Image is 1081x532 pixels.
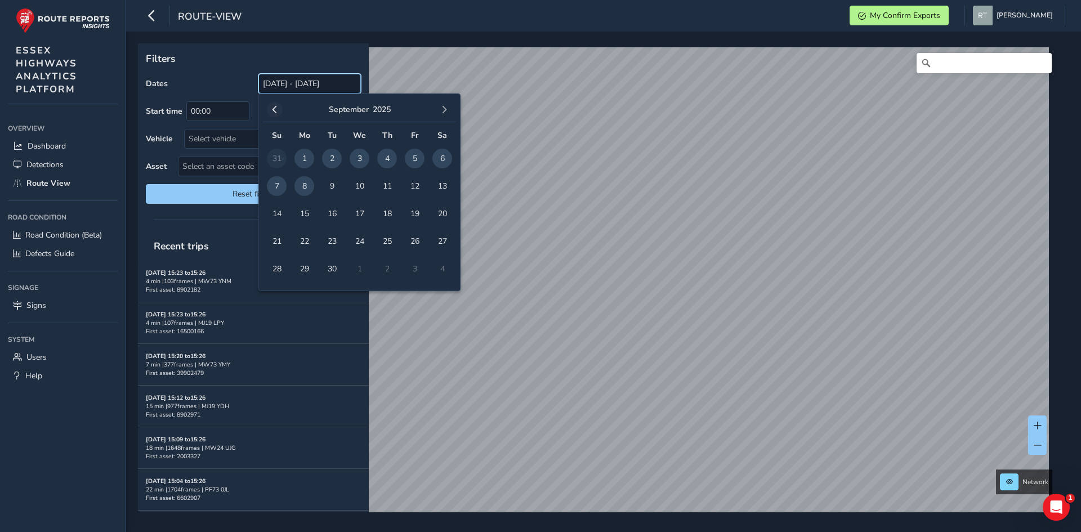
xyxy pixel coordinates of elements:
a: Dashboard [8,137,118,155]
span: 9 [322,176,342,196]
div: 18 min | 1648 frames | MW24 UJG [146,444,361,452]
span: 2 [322,149,342,168]
span: Sa [437,130,447,141]
a: Signs [8,296,118,315]
span: [PERSON_NAME] [997,6,1053,25]
span: 6 [432,149,452,168]
span: Select an asset code [178,157,342,176]
iframe: Intercom live chat [1043,494,1070,521]
a: Users [8,348,118,366]
span: Th [382,130,392,141]
strong: [DATE] 15:23 to 15:26 [146,269,206,277]
img: rr logo [16,8,110,33]
span: 4 [377,149,397,168]
span: First asset: 2003327 [146,452,200,461]
div: Signage [8,279,118,296]
div: Select vehicle [185,129,342,148]
span: My Confirm Exports [870,10,940,21]
span: Fr [411,130,418,141]
span: First asset: 16500166 [146,327,204,336]
span: route-view [178,10,242,25]
div: 7 min | 377 frames | MW73 YMY [146,360,361,369]
strong: [DATE] 15:20 to 15:26 [146,352,206,360]
span: 3 [350,149,369,168]
div: 15 min | 977 frames | MJ19 YDH [146,402,361,410]
span: 1 [294,149,314,168]
canvas: Map [142,47,1049,525]
span: Signs [26,300,46,311]
div: Overview [8,120,118,137]
span: 8 [294,176,314,196]
span: 16 [322,204,342,223]
span: First asset: 8902182 [146,285,200,294]
span: 27 [432,231,452,251]
div: System [8,331,118,348]
span: 12 [405,176,425,196]
span: 29 [294,259,314,279]
span: First asset: 8902971 [146,410,200,419]
span: 24 [350,231,369,251]
span: Users [26,352,47,363]
span: Network [1022,477,1048,486]
button: 2025 [373,104,391,115]
label: Asset [146,161,167,172]
span: 11 [377,176,397,196]
a: Route View [8,174,118,193]
span: Reset filters [154,189,352,199]
span: First asset: 39902479 [146,369,204,377]
img: diamond-layout [973,6,993,25]
span: 23 [322,231,342,251]
span: ESSEX HIGHWAYS ANALYTICS PLATFORM [16,44,77,96]
strong: [DATE] 15:23 to 15:26 [146,310,206,319]
div: 4 min | 107 frames | MJ19 LPY [146,319,361,327]
div: Road Condition [8,209,118,226]
span: Su [272,130,282,141]
span: 20 [432,204,452,223]
a: Defects Guide [8,244,118,263]
span: 19 [405,204,425,223]
span: Defects Guide [25,248,74,259]
span: Detections [26,159,64,170]
span: Route View [26,178,70,189]
span: 15 [294,204,314,223]
div: 22 min | 1704 frames | PF73 0JL [146,485,361,494]
div: 4 min | 103 frames | MW73 YNM [146,277,361,285]
strong: [DATE] 15:12 to 15:26 [146,394,206,402]
span: Help [25,370,42,381]
span: 21 [267,231,287,251]
span: 22 [294,231,314,251]
input: Search [917,53,1052,73]
span: 1 [1066,494,1075,503]
span: Recent trips [146,231,217,261]
span: Tu [328,130,337,141]
button: [PERSON_NAME] [973,6,1057,25]
span: Road Condition (Beta) [25,230,102,240]
label: Start time [146,106,182,117]
strong: [DATE] 15:09 to 15:26 [146,435,206,444]
button: Reset filters [146,184,361,204]
strong: [DATE] 15:04 to 15:26 [146,477,206,485]
span: 28 [267,259,287,279]
span: 25 [377,231,397,251]
button: September [329,104,369,115]
label: Vehicle [146,133,173,144]
span: 17 [350,204,369,223]
span: 14 [267,204,287,223]
p: Filters [146,51,361,66]
span: 30 [322,259,342,279]
span: We [353,130,366,141]
button: My Confirm Exports [850,6,949,25]
a: Help [8,366,118,385]
span: First asset: 6602907 [146,494,200,502]
label: Dates [146,78,168,89]
span: 10 [350,176,369,196]
span: 13 [432,176,452,196]
a: Detections [8,155,118,174]
span: 5 [405,149,425,168]
span: 7 [267,176,287,196]
span: Dashboard [28,141,66,151]
span: 26 [405,231,425,251]
span: 18 [377,204,397,223]
a: Road Condition (Beta) [8,226,118,244]
span: Mo [299,130,310,141]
